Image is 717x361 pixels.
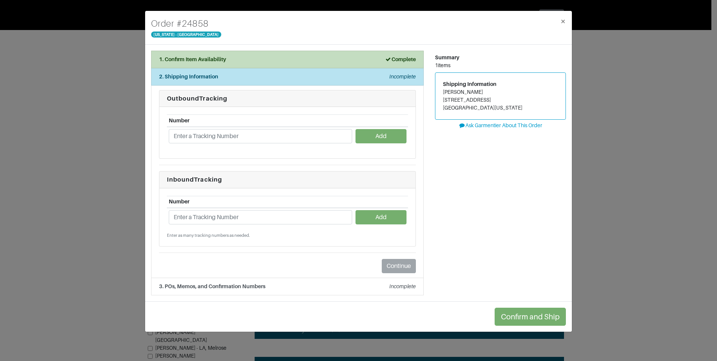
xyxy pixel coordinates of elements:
[435,54,566,62] div: Summary
[167,196,354,208] th: Number
[355,210,406,224] button: Add
[159,74,218,80] strong: 2. Shipping Information
[151,17,221,30] h4: Order # 24858
[167,95,408,102] h6: Outbound Tracking
[435,120,566,131] button: Ask Garmentier About This Order
[167,176,408,183] h6: Inbound Tracking
[389,74,416,80] em: Incomplete
[159,56,226,62] strong: 1. Confirm Item Availability
[159,283,265,289] strong: 3. POs, Memos, and Confirmation Numbers
[385,56,416,62] strong: Complete
[560,16,566,26] span: ×
[151,32,221,38] span: [US_STATE] - [GEOGRAPHIC_DATA]
[169,129,352,143] input: Enter a Tracking Number
[169,210,352,224] input: Enter a Tracking Number
[554,11,572,32] button: Close
[382,259,416,273] button: Continue
[435,62,566,69] div: 1 items
[443,88,558,112] address: [PERSON_NAME] [STREET_ADDRESS] [GEOGRAPHIC_DATA][US_STATE]
[355,129,406,143] button: Add
[389,283,416,289] em: Incomplete
[167,115,354,127] th: Number
[495,308,566,326] button: Confirm and Ship
[443,81,496,87] span: Shipping Information
[167,232,408,239] small: Enter as many tracking numbers as needed.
